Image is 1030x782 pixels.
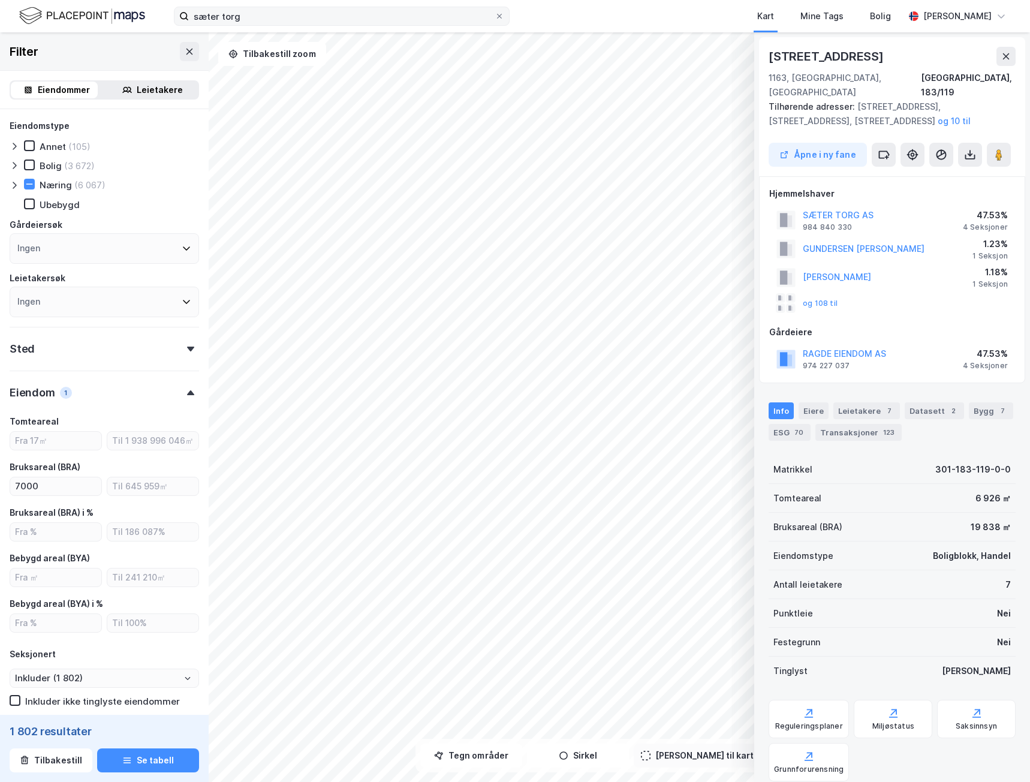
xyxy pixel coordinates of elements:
[40,160,62,172] div: Bolig
[74,179,106,191] div: (6 067)
[935,462,1011,477] div: 301-183-119-0-0
[40,199,80,210] div: Ubebygd
[757,9,774,23] div: Kart
[10,647,56,661] div: Seksjonert
[769,100,1006,128] div: [STREET_ADDRESS], [STREET_ADDRESS], [STREET_ADDRESS]
[10,42,38,61] div: Filter
[10,748,92,772] button: Tilbakestill
[870,9,891,23] div: Bolig
[64,160,95,172] div: (3 672)
[769,187,1015,201] div: Hjemmelshaver
[972,279,1008,289] div: 1 Seksjon
[972,265,1008,279] div: 1.18%
[971,520,1011,534] div: 19 838 ㎡
[769,402,794,419] div: Info
[769,424,811,441] div: ESG
[769,143,867,167] button: Åpne i ny fane
[60,387,72,399] div: 1
[10,414,59,429] div: Tomteareal
[773,635,820,649] div: Festegrunn
[792,426,806,438] div: 70
[97,748,199,772] button: Se tabell
[881,426,897,438] div: 123
[773,578,842,592] div: Antall leietakere
[40,141,66,152] div: Annet
[942,664,1011,678] div: [PERSON_NAME]
[38,83,90,97] div: Eiendommer
[10,669,198,687] input: ClearOpen
[773,606,813,621] div: Punktleie
[10,271,65,285] div: Leietakersøk
[1005,578,1011,592] div: 7
[10,477,101,495] input: Fra ㎡
[19,5,145,26] img: logo.f888ab2527a4732fd821a326f86c7f29.svg
[933,549,1011,563] div: Boligblokk, Handel
[833,402,900,419] div: Leietakere
[10,119,70,133] div: Eiendomstype
[25,696,180,707] div: Inkluder ikke tinglyste eiendommer
[947,405,959,417] div: 2
[218,42,326,66] button: Tilbakestill zoom
[969,402,1013,419] div: Bygg
[997,606,1011,621] div: Nei
[137,83,183,97] div: Leietakere
[773,520,842,534] div: Bruksareal (BRA)
[996,405,1008,417] div: 7
[815,424,902,441] div: Transaksjoner
[872,721,914,731] div: Miljøstatus
[10,218,62,232] div: Gårdeiersøk
[963,347,1008,361] div: 47.53%
[10,506,94,520] div: Bruksareal (BRA) i %
[923,9,992,23] div: [PERSON_NAME]
[10,460,80,474] div: Bruksareal (BRA)
[972,251,1008,261] div: 1 Seksjon
[963,208,1008,222] div: 47.53%
[883,405,895,417] div: 7
[10,597,103,611] div: Bebygd areal (BYA) i %
[970,724,1030,782] iframe: Chat Widget
[107,614,198,632] input: Til 100%
[107,523,198,541] input: Til 186 087%
[769,47,886,66] div: [STREET_ADDRESS]
[905,402,964,419] div: Datasett
[773,664,808,678] div: Tinglyst
[10,432,101,450] input: Fra 17㎡
[997,635,1011,649] div: Nei
[107,432,198,450] input: Til 1 938 996 046㎡
[10,569,101,586] input: Fra ㎡
[107,569,198,586] input: Til 241 210㎡
[183,673,192,683] button: Open
[769,325,1015,339] div: Gårdeiere
[10,724,199,739] div: 1 802 resultater
[769,101,857,112] span: Tilhørende adresser:
[773,462,812,477] div: Matrikkel
[803,222,852,232] div: 984 840 330
[10,386,55,400] div: Eiendom
[17,294,40,309] div: Ingen
[800,9,844,23] div: Mine Tags
[655,748,782,763] div: [PERSON_NAME] til kartutsnitt
[775,721,843,731] div: Reguleringsplaner
[189,7,495,25] input: Søk på adresse, matrikkel, gårdeiere, leietakere eller personer
[799,402,829,419] div: Eiere
[956,721,997,731] div: Saksinnsyn
[107,477,198,495] input: Til 645 959㎡
[527,744,629,768] button: Sirkel
[40,179,72,191] div: Næring
[921,71,1016,100] div: [GEOGRAPHIC_DATA], 183/119
[10,614,101,632] input: Fra %
[975,491,1011,506] div: 6 926 ㎡
[10,342,35,356] div: Sted
[10,523,101,541] input: Fra %
[68,141,91,152] div: (105)
[972,237,1008,251] div: 1.23%
[963,222,1008,232] div: 4 Seksjoner
[769,71,921,100] div: 1163, [GEOGRAPHIC_DATA], [GEOGRAPHIC_DATA]
[773,549,833,563] div: Eiendomstype
[970,724,1030,782] div: Kontrollprogram for chat
[774,765,844,774] div: Grunnforurensning
[17,241,40,255] div: Ingen
[420,744,522,768] button: Tegn områder
[773,491,821,506] div: Tomteareal
[10,551,90,566] div: Bebygd areal (BYA)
